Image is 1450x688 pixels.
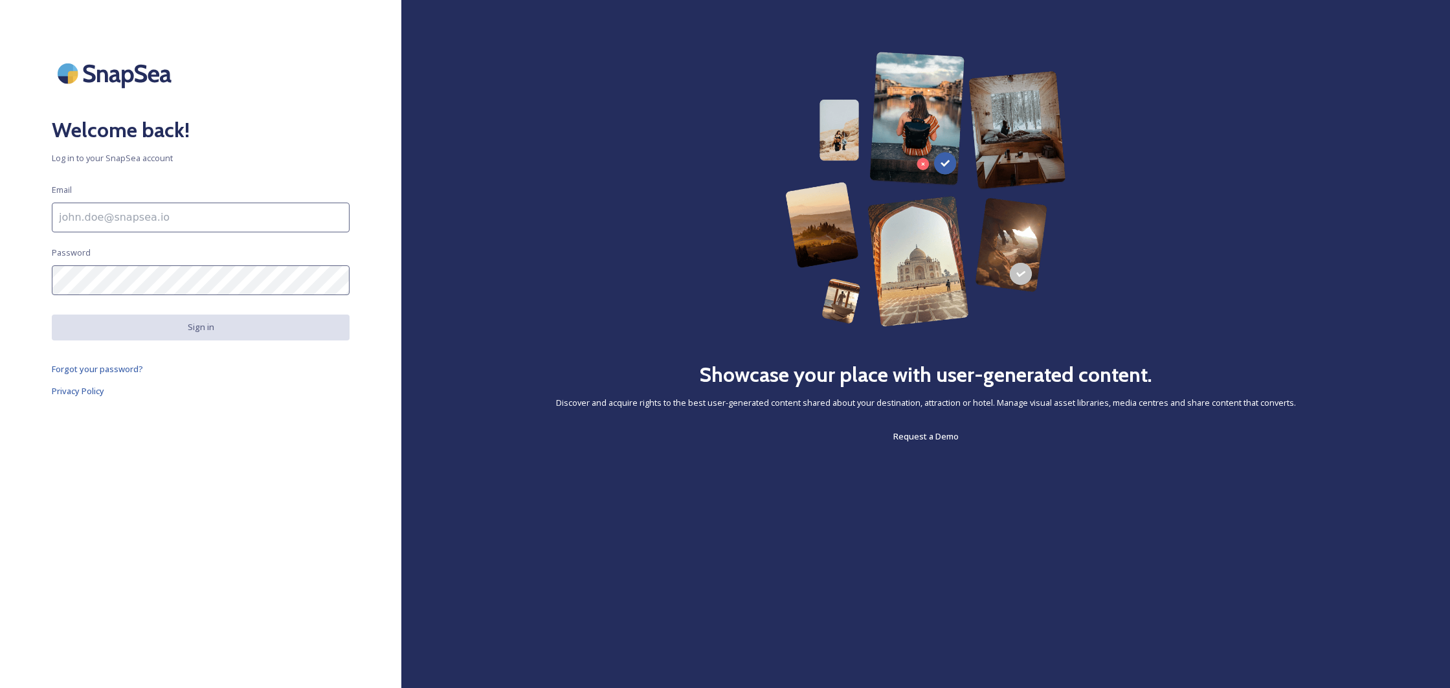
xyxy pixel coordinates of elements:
input: john.doe@snapsea.io [52,203,350,232]
span: Email [52,184,72,196]
span: Request a Demo [893,430,959,442]
a: Request a Demo [893,428,959,444]
span: Privacy Policy [52,385,104,397]
img: 63b42ca75bacad526042e722_Group%20154-p-800.png [785,52,1066,327]
h2: Welcome back! [52,115,350,146]
span: Forgot your password? [52,363,143,375]
button: Sign in [52,315,350,340]
img: SnapSea Logo [52,52,181,95]
span: Password [52,247,91,259]
a: Privacy Policy [52,383,350,399]
a: Forgot your password? [52,361,350,377]
span: Log in to your SnapSea account [52,152,350,164]
span: Discover and acquire rights to the best user-generated content shared about your destination, att... [556,397,1296,409]
h2: Showcase your place with user-generated content. [699,359,1152,390]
